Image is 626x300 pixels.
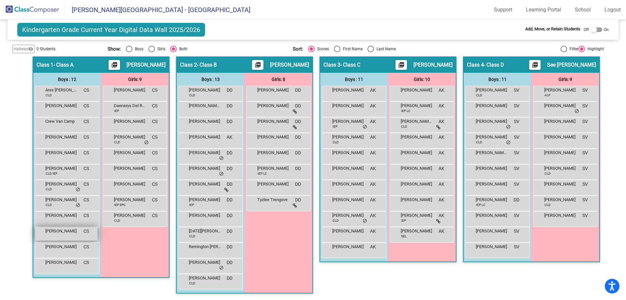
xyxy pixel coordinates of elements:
span: Off [584,27,589,33]
span: CLD [46,187,52,192]
button: Print Students Details [109,60,120,70]
span: [PERSON_NAME] [257,150,290,156]
button: Print Students Details [252,60,263,70]
span: [PERSON_NAME] [401,134,433,140]
span: [PERSON_NAME] [332,228,365,234]
span: DD [295,87,301,94]
span: [PERSON_NAME] [544,181,577,187]
span: [PERSON_NAME] [45,212,78,219]
span: CS [83,228,89,235]
span: do_not_disturb_alt [363,124,367,130]
span: SV [582,165,588,172]
span: SV [514,244,519,250]
span: CLD [476,93,482,98]
span: AK [370,118,376,125]
span: [PERSON_NAME] [114,212,146,219]
span: Remington [PERSON_NAME] [189,244,221,250]
span: IEP LC [401,108,410,113]
span: CS [83,259,89,266]
span: [PERSON_NAME] [45,259,78,266]
span: [PERSON_NAME] [401,165,433,172]
span: [PERSON_NAME] [114,118,146,125]
span: Add, Move, or Retain Students [525,26,580,32]
mat-icon: picture_as_pdf [531,62,539,71]
span: [PERSON_NAME] [45,103,78,109]
span: [PERSON_NAME] [544,212,577,219]
span: AK [439,197,444,203]
span: SV [514,165,519,172]
span: DD [227,244,232,250]
mat-icon: picture_as_pdf [397,62,405,71]
span: do_not_disturb_alt [76,203,80,208]
span: IEP [333,124,337,129]
span: AK [439,87,444,94]
span: CS [152,87,157,94]
span: AK [370,134,376,141]
span: [PERSON_NAME] [45,197,78,203]
div: Girls: 10 [388,73,456,86]
span: [PERSON_NAME] [189,87,221,93]
span: DD [227,118,232,125]
span: Crew Van Camp [45,118,78,125]
span: AK [370,228,376,235]
span: [PERSON_NAME] [476,118,508,125]
span: DD [227,212,232,219]
span: [PERSON_NAME] [189,150,221,156]
div: Girls [155,46,165,52]
span: [PERSON_NAME] [189,118,221,125]
span: AK [439,212,444,219]
span: [PERSON_NAME] [114,134,146,140]
span: SV [514,87,519,94]
span: DD [227,87,232,94]
span: do_not_disturb_alt [219,171,224,177]
span: [PERSON_NAME] [189,134,221,140]
span: [PERSON_NAME] [257,181,290,187]
span: CS [83,181,89,188]
span: DD [514,197,519,203]
span: [PERSON_NAME] [45,134,78,140]
span: SV [582,118,588,125]
span: DD [227,103,232,109]
span: Sort: [293,46,303,52]
span: [PERSON_NAME] [544,134,577,140]
span: On [604,27,609,33]
span: SV [582,134,588,141]
span: CLD [544,171,551,176]
span: DD [295,197,301,203]
span: DD [227,228,232,235]
span: SV [514,150,519,156]
span: [PERSON_NAME] [189,212,221,219]
span: CS [83,197,89,203]
div: First Name [340,46,363,52]
span: SV [514,212,519,219]
mat-radio-group: Select an option [293,46,473,52]
span: CLD [46,202,52,207]
span: do_not_disturb_alt [144,140,149,145]
span: Hallway [14,46,28,52]
span: do_not_disturb_alt [363,218,367,224]
span: [PERSON_NAME] [189,181,221,187]
mat-radio-group: Select an option [108,46,288,52]
span: CS [83,212,89,219]
span: CS [83,134,89,141]
div: Highlight [585,46,604,52]
span: [PERSON_NAME] [476,165,508,172]
span: IEP SPC [114,202,126,207]
span: [PERSON_NAME] [476,244,508,250]
span: [PERSON_NAME] [332,87,365,93]
span: Class 4 [467,62,484,68]
span: CS [152,134,157,141]
span: See [PERSON_NAME] [547,62,596,68]
span: do_not_disturb_alt [574,109,579,114]
span: [PERSON_NAME] [PERSON_NAME] [PERSON_NAME] [401,118,433,125]
span: CS [152,181,157,188]
span: [PERSON_NAME] [332,212,365,219]
span: CS [83,244,89,250]
span: [PERSON_NAME] [544,150,577,156]
span: SEL [401,234,407,239]
span: [PERSON_NAME] [476,181,508,187]
div: Scores [315,46,329,52]
button: Print Students Details [529,60,541,70]
span: SV [582,212,588,219]
span: [PERSON_NAME] [544,165,577,172]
